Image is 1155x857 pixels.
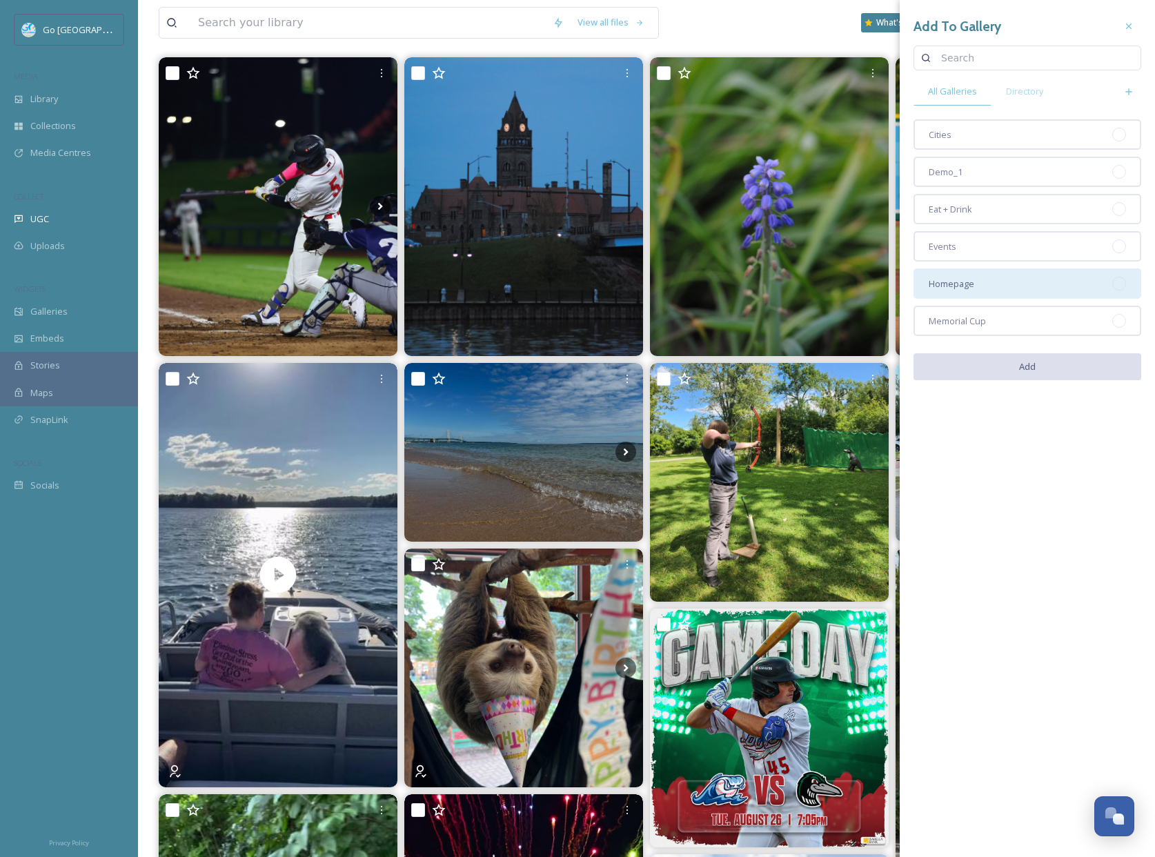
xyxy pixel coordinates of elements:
[861,13,930,32] a: What's New
[650,609,889,847] img: After a 2-week road trip, the Loons are BACK at Dow Diamond to kick off the final homestand of 20...
[30,359,60,372] span: Stories
[159,363,397,787] img: thumbnail
[929,166,962,179] span: Demo_1
[30,119,76,132] span: Collections
[43,23,145,36] span: Go [GEOGRAPHIC_DATA]
[30,386,53,400] span: Maps
[30,239,65,253] span: Uploads
[30,213,49,226] span: UGC
[30,332,64,345] span: Embeds
[159,363,397,787] video: Hauling a$$ on the “dam trip”. RAAAARRRRFFF!!! #lookupseeblue
[49,838,89,847] span: Privacy Policy
[896,363,1134,542] img: Great breezy ride with Counter Cruise. This was our yearly collab ride with We Are Bike Life and ...
[30,305,68,318] span: Galleries
[22,23,36,37] img: GoGreatLogo_MISkies_RegionalTrails%20%281%29.png
[896,57,1134,356] img: Tonight, we recognized northwood_bsb for a historic 2025 season! G-MAC regular season and tournam...
[650,57,889,356] img: I don't do macro photography that often but I love this picture 💜 . . . #photographer #photograph...
[929,203,972,216] span: Eat + Drink
[914,353,1141,380] button: Add
[14,71,38,81] span: MEDIA
[650,363,889,602] img: Lining up that T-Rex shot 🦖🏹 #michiganstateparks #baycitymi #baycitystatepark #archery #trex
[571,9,651,36] a: View all files
[929,277,974,290] span: Homepage
[404,363,643,542] img: A touch of late summer magic in our nation’s mitten. #michigan #thisismackinac #portsanilac #fran...
[30,92,58,106] span: Library
[159,57,397,356] img: RBI #70 for zyhir.hope !
[30,479,59,492] span: Socials
[928,85,977,98] span: All Galleries
[14,284,46,294] span: WIDGETS
[49,834,89,850] a: Privacy Policy
[191,8,546,38] input: Search your library
[929,128,951,141] span: Cities
[934,44,1134,72] input: Search
[404,57,643,356] img: ⛪ . . . #photographer #photography #saginaw #saginawmi #saginawphotographer #portraitphotography ...
[914,17,1001,37] h3: Add To Gallery
[14,457,41,468] span: SOCIALS
[929,315,986,328] span: Memorial Cup
[1094,796,1134,836] button: Open Chat
[929,240,956,253] span: Events
[30,413,68,426] span: SnapLink
[14,191,43,201] span: COLLECT
[30,146,91,159] span: Media Centres
[1006,85,1043,98] span: Directory
[404,549,643,787] img: 🥳 We have a birthday at the Zoo today! Our patient and fun personality Hoffman's Two-toed Sloth t...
